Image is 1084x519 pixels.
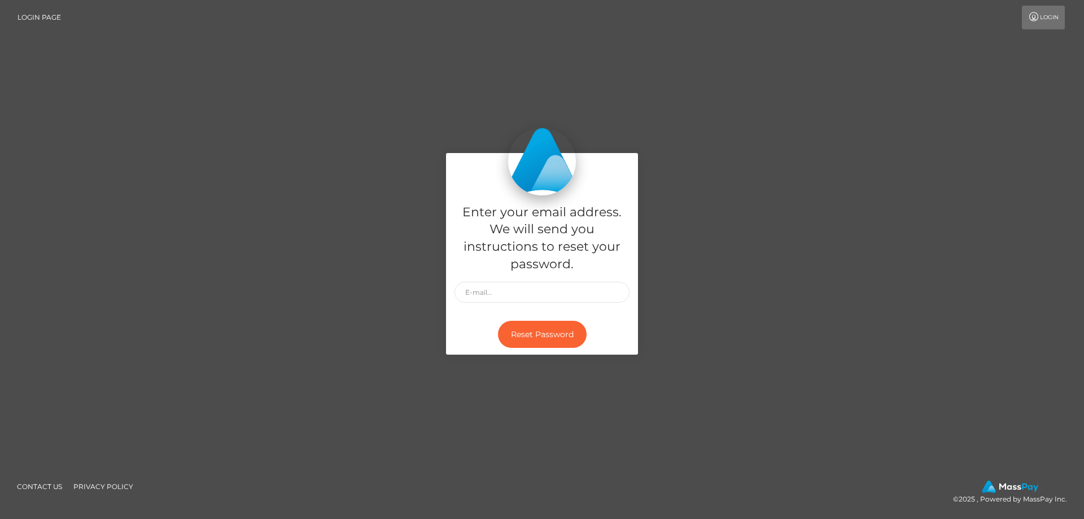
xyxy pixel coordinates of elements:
div: © 2025 , Powered by MassPay Inc. [953,481,1076,505]
a: Login [1022,6,1065,29]
button: Reset Password [498,321,587,348]
img: MassPay [982,481,1038,493]
a: Privacy Policy [69,478,138,495]
img: MassPay Login [508,128,576,195]
a: Contact Us [12,478,67,495]
input: E-mail... [454,282,630,303]
h5: Enter your email address. We will send you instructions to reset your password. [454,204,630,273]
a: Login Page [18,6,61,29]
